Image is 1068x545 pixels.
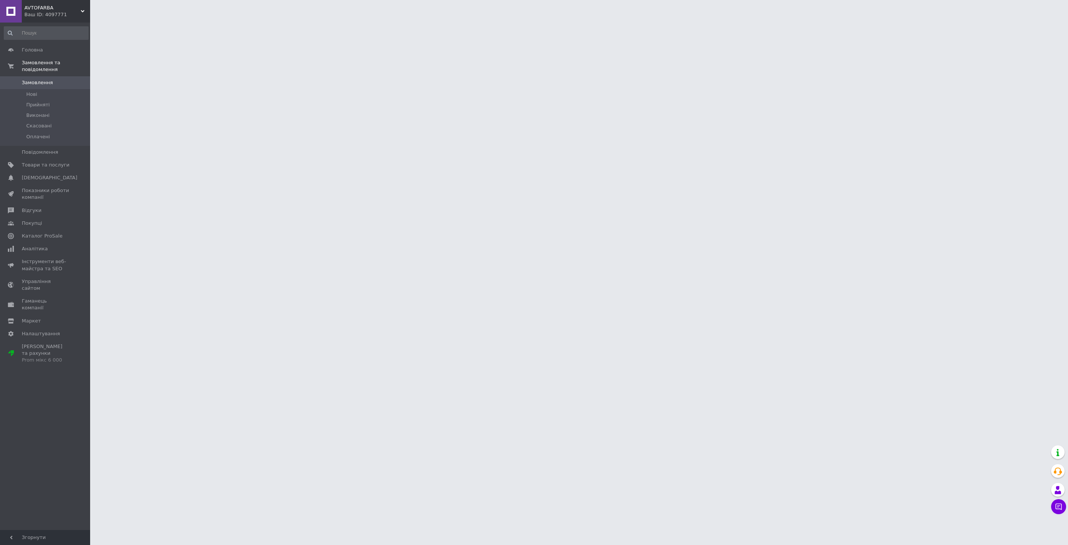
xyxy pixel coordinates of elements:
button: Чат з покупцем [1051,499,1066,514]
span: Каталог ProSale [22,233,62,239]
span: Товари та послуги [22,162,69,168]
span: Налаштування [22,330,60,337]
span: Скасовані [26,123,52,129]
span: Нові [26,91,37,98]
span: Відгуки [22,207,41,214]
span: Показники роботи компанії [22,187,69,201]
span: Виконані [26,112,50,119]
span: [DEMOGRAPHIC_DATA] [22,174,77,181]
span: Управління сайтом [22,278,69,292]
span: Замовлення [22,79,53,86]
span: Повідомлення [22,149,58,156]
span: Головна [22,47,43,53]
span: Прийняті [26,101,50,108]
span: Замовлення та повідомлення [22,59,90,73]
span: AVTOFARBA [24,5,81,11]
span: [PERSON_NAME] та рахунки [22,343,69,364]
span: Маркет [22,318,41,324]
span: Покупці [22,220,42,227]
span: Інструменти веб-майстра та SEO [22,258,69,272]
span: Оплачені [26,133,50,140]
div: Ваш ID: 4097771 [24,11,90,18]
span: Аналітика [22,245,48,252]
span: Гаманець компанії [22,298,69,311]
div: Prom мікс 6 000 [22,357,69,363]
input: Пошук [4,26,89,40]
